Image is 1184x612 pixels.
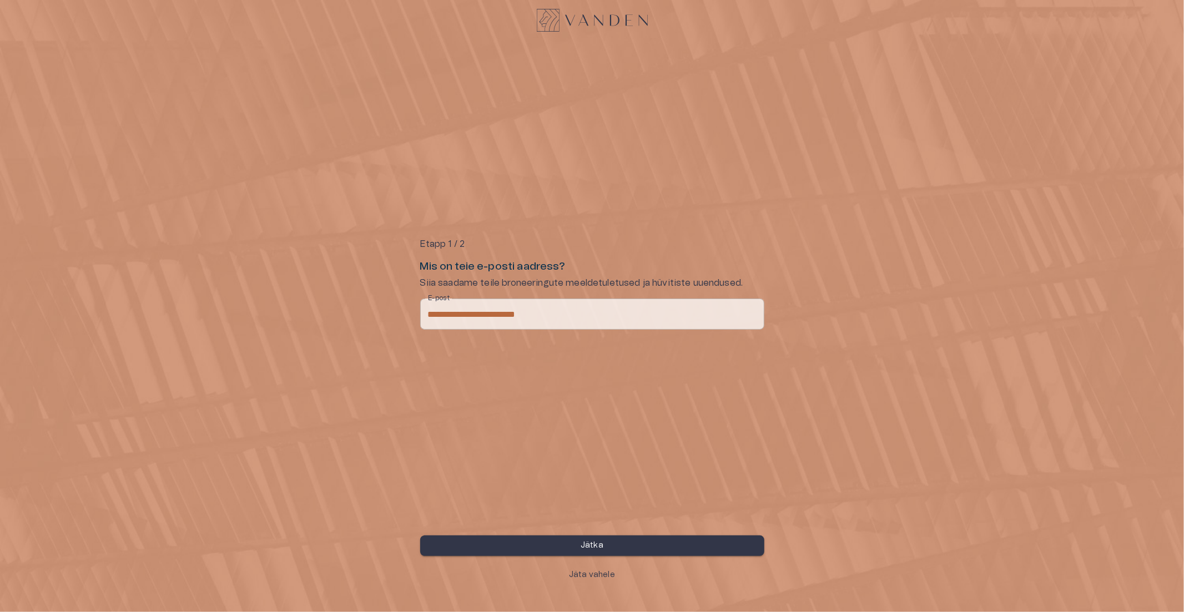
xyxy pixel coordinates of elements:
[428,294,450,303] label: E-post
[420,535,764,556] button: Jätka
[569,569,615,581] p: Jäta vahele
[420,260,764,275] h6: Mis on teie e-posti aadress?
[420,237,764,251] p: Etapp 1 / 2
[420,565,764,585] button: Jäta vahele
[420,276,764,290] p: Siia saadame teile broneeringute meeldetuletused ja hüvitiste uuendused.
[581,540,603,552] p: Jätka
